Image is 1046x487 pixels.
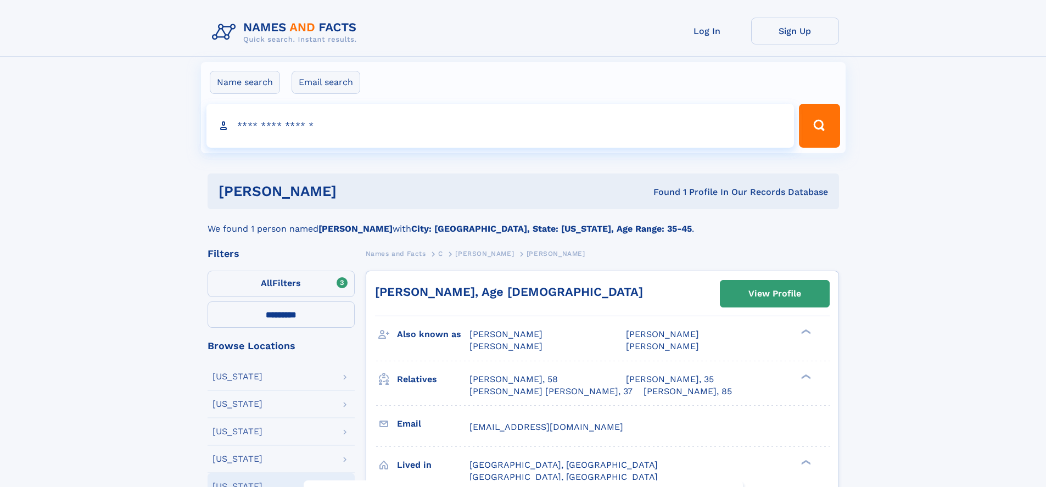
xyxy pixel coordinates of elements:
[219,184,495,198] h1: [PERSON_NAME]
[397,325,469,344] h3: Also known as
[208,18,366,47] img: Logo Names and Facts
[438,247,443,260] a: C
[748,281,801,306] div: View Profile
[212,427,262,436] div: [US_STATE]
[208,341,355,351] div: Browse Locations
[212,400,262,408] div: [US_STATE]
[469,472,658,482] span: [GEOGRAPHIC_DATA], [GEOGRAPHIC_DATA]
[720,281,829,307] a: View Profile
[469,373,558,385] a: [PERSON_NAME], 58
[397,370,469,389] h3: Relatives
[206,104,795,148] input: search input
[751,18,839,44] a: Sign Up
[208,271,355,297] label: Filters
[438,250,443,258] span: C
[469,422,623,432] span: [EMAIL_ADDRESS][DOMAIN_NAME]
[799,104,840,148] button: Search Button
[208,249,355,259] div: Filters
[292,71,360,94] label: Email search
[375,285,643,299] a: [PERSON_NAME], Age [DEMOGRAPHIC_DATA]
[469,385,633,398] a: [PERSON_NAME] [PERSON_NAME], 37
[495,186,828,198] div: Found 1 Profile In Our Records Database
[798,328,812,335] div: ❯
[261,278,272,288] span: All
[644,385,732,398] a: [PERSON_NAME], 85
[397,415,469,433] h3: Email
[798,458,812,466] div: ❯
[626,329,699,339] span: [PERSON_NAME]
[469,329,542,339] span: [PERSON_NAME]
[212,455,262,463] div: [US_STATE]
[318,223,393,234] b: [PERSON_NAME]
[626,341,699,351] span: [PERSON_NAME]
[469,460,658,470] span: [GEOGRAPHIC_DATA], [GEOGRAPHIC_DATA]
[212,372,262,381] div: [US_STATE]
[210,71,280,94] label: Name search
[469,341,542,351] span: [PERSON_NAME]
[527,250,585,258] span: [PERSON_NAME]
[798,373,812,380] div: ❯
[208,209,839,236] div: We found 1 person named with .
[455,250,514,258] span: [PERSON_NAME]
[411,223,692,234] b: City: [GEOGRAPHIC_DATA], State: [US_STATE], Age Range: 35-45
[663,18,751,44] a: Log In
[366,247,426,260] a: Names and Facts
[397,456,469,474] h3: Lived in
[626,373,714,385] a: [PERSON_NAME], 35
[455,247,514,260] a: [PERSON_NAME]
